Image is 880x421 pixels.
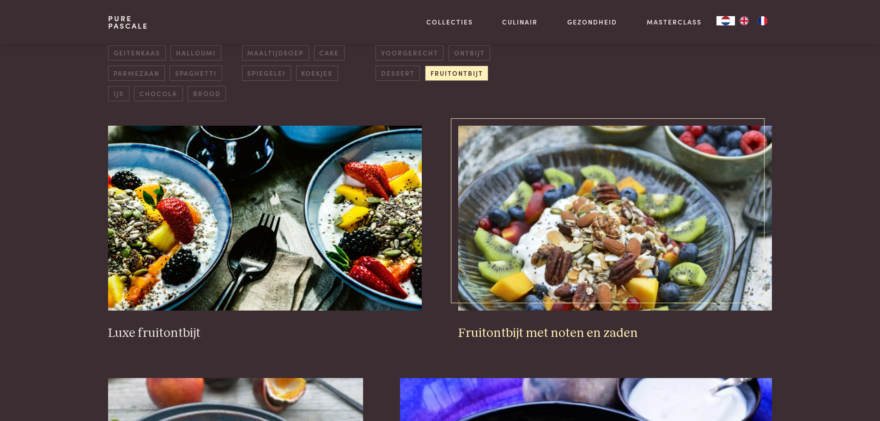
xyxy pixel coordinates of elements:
span: halloumi [170,45,221,61]
span: maaltijdsoep [242,45,309,61]
a: Fruitontbijt met noten en zaden Fruitontbijt met noten en zaden [458,126,771,341]
a: Gezondheid [567,17,617,27]
a: PurePascale [108,15,148,30]
span: koekjes [296,66,338,81]
ul: Language list [735,16,772,25]
h3: Fruitontbijt met noten en zaden [458,325,771,342]
a: NL [716,16,735,25]
span: dessert [376,66,420,81]
a: Masterclass [647,17,702,27]
a: FR [753,16,772,25]
span: chocola [134,86,182,101]
img: Luxe fruitontbijt [108,126,421,311]
span: voorgerecht [376,45,443,61]
span: ontbijt [449,45,490,61]
aside: Language selected: Nederlands [716,16,772,25]
span: ijs [108,86,129,101]
span: fruitontbijt [425,66,488,81]
a: Culinair [502,17,538,27]
a: Luxe fruitontbijt Luxe fruitontbijt [108,126,421,341]
a: EN [735,16,753,25]
div: Language [716,16,735,25]
span: parmezaan [108,66,164,81]
img: Fruitontbijt met noten en zaden [458,126,771,311]
span: spiegelei [242,66,291,81]
span: cake [314,45,345,61]
a: Collecties [426,17,473,27]
span: brood [188,86,226,101]
h3: Luxe fruitontbijt [108,325,421,342]
span: spaghetti [170,66,222,81]
span: geitenkaas [108,45,165,61]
